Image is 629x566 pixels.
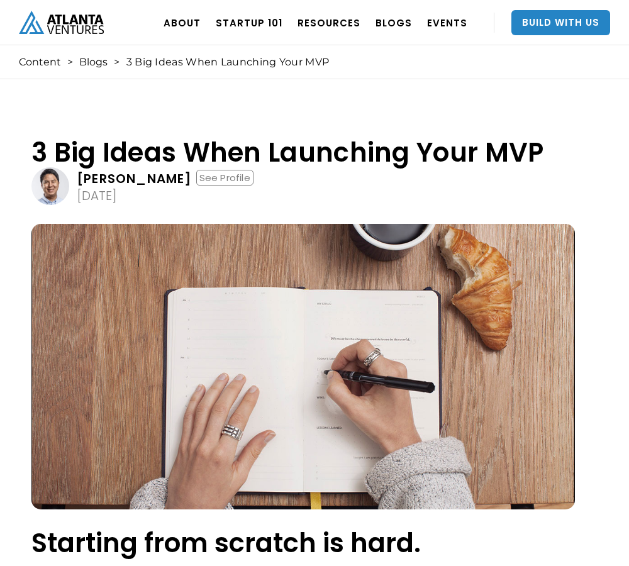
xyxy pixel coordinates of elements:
[114,56,120,69] div: >
[67,56,73,69] div: >
[427,5,467,40] a: EVENTS
[164,5,201,40] a: ABOUT
[77,189,117,202] div: [DATE]
[196,170,253,186] div: See Profile
[31,528,571,558] h1: Starting from scratch is hard.
[31,138,575,167] h1: 3 Big Ideas When Launching Your MVP
[126,56,330,69] div: 3 Big Ideas When Launching Your MVP
[216,5,282,40] a: Startup 101
[298,5,360,40] a: RESOURCES
[31,167,575,205] a: [PERSON_NAME]See Profile[DATE]
[19,56,61,69] a: Content
[79,56,108,69] a: Blogs
[511,10,610,35] a: Build With Us
[376,5,412,40] a: BLOGS
[77,172,192,185] div: [PERSON_NAME]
